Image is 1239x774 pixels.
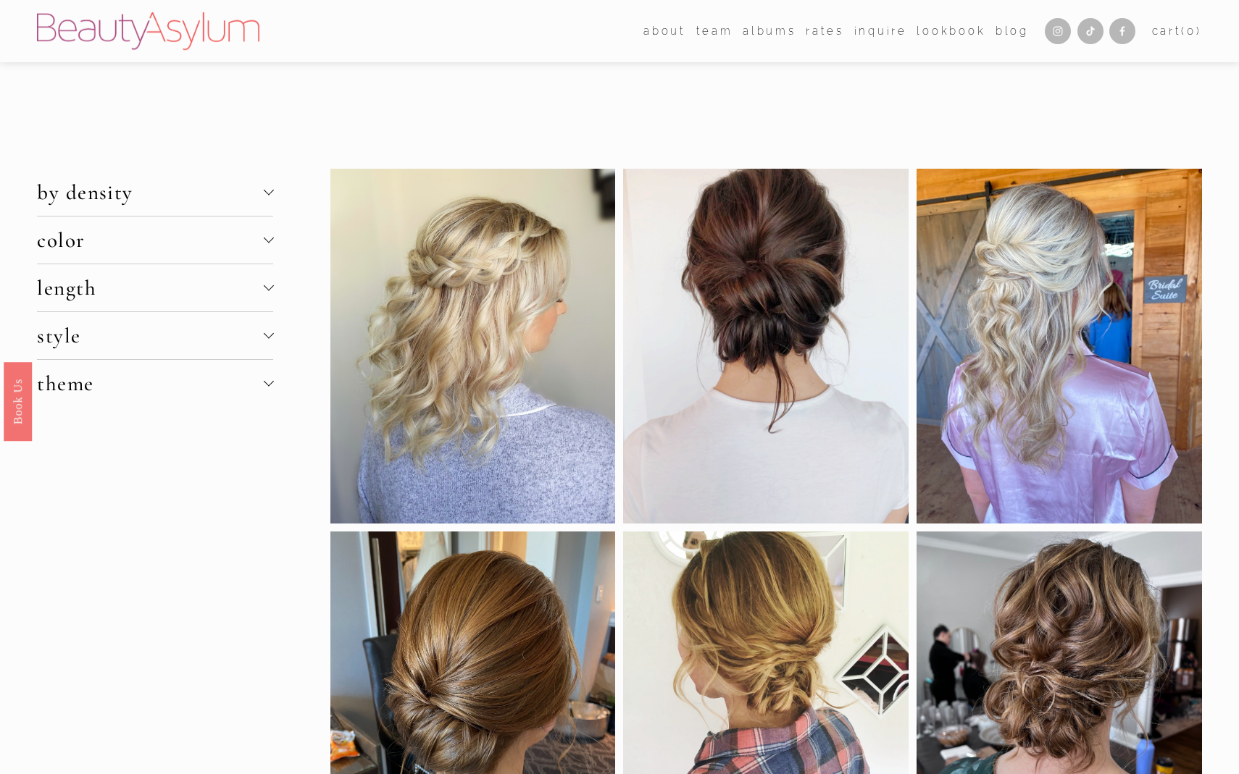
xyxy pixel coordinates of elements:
[854,20,907,42] a: Inquire
[743,20,796,42] a: albums
[37,169,273,216] button: by density
[1077,18,1104,44] a: TikTok
[643,22,686,41] span: about
[696,22,733,41] span: team
[643,20,686,42] a: folder dropdown
[37,371,263,396] span: theme
[37,180,263,205] span: by density
[37,12,259,50] img: Beauty Asylum | Bridal Hair &amp; Makeup Charlotte &amp; Atlanta
[37,360,273,407] button: theme
[996,20,1029,42] a: Blog
[37,275,263,300] span: length
[1109,18,1135,44] a: Facebook
[37,227,263,253] span: color
[806,20,844,42] a: Rates
[696,20,733,42] a: folder dropdown
[1181,25,1201,37] span: ( )
[1152,22,1202,41] a: Cart(0)
[37,312,273,359] button: style
[37,216,273,264] button: color
[1187,25,1196,37] span: 0
[1045,18,1071,44] a: Instagram
[37,323,263,348] span: style
[4,361,32,440] a: Book Us
[917,20,985,42] a: Lookbook
[37,264,273,311] button: length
